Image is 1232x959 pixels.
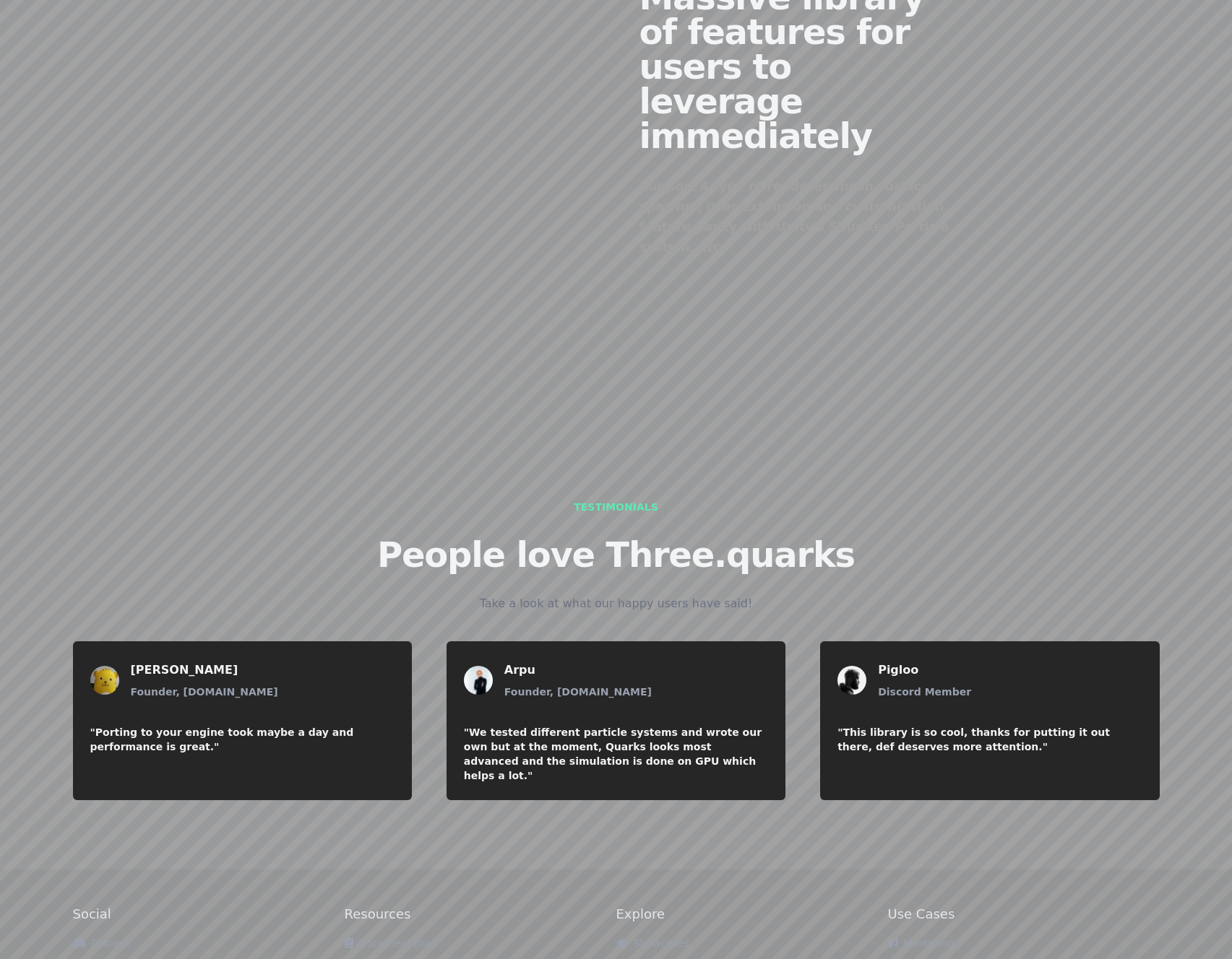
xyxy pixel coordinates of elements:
div: Founder, [DOMAIN_NAME] [131,685,278,699]
img: customer Pigloo [837,666,866,695]
div: Pigloo [878,661,971,679]
div: Arpu [504,661,652,679]
div: "We tested different particle systems and wrote our own but at the moment, Quarks looks most adva... [464,725,768,783]
div: Discord Member [878,685,971,699]
div: "This library is so cool, thanks for putting it out there, def deserves more attention." [837,725,1142,754]
div: Founder, [DOMAIN_NAME] [504,685,652,699]
h2: Resources [345,904,616,924]
div: Testimonials [574,500,658,514]
h2: Social [73,904,345,924]
h4: Take a look at what our happy users have said! [480,595,753,612]
h2: Use Cases [888,904,1160,924]
div: Support 4 type of renderer, mesh surface spawner, user extension and customization, feature parit... [639,176,963,257]
a: Discord [73,937,130,949]
h2: People love Three.quarks [377,537,855,572]
img: customer marcel [90,666,119,695]
a: Showcases [616,937,689,949]
h2: Explore [616,904,888,924]
img: customer Arpu [464,666,493,695]
div: [PERSON_NAME] [131,661,278,679]
a: Documentation [345,937,437,949]
a: Marketing [888,937,955,949]
div: "Porting to your engine took maybe a day and performance is great." [90,725,395,754]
